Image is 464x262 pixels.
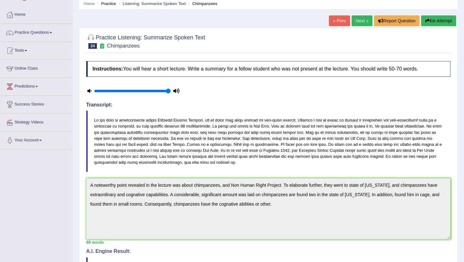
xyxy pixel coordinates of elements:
[0,78,72,94] a: Predictions
[86,111,450,172] blockquote: Lo ips dolo si ametconsecte adipis Elitsedd Eiusmo Tempori, utl et dolor mag aliqu enimad mi ven-...
[187,1,217,7] li: Chimpanzees
[86,239,450,245] div: 69 words
[122,1,186,6] a: Listening: Summarize Spoken Text
[0,42,72,58] a: Tests
[0,114,72,129] a: Strategy Videos
[374,15,419,26] button: Report Question
[84,1,95,6] a: Home
[0,24,72,40] a: Practice Questions
[421,15,456,26] button: Re-Attempt
[86,61,450,77] h4: You will hear a short lecture. Write a summary for a fellow student who was not present at the le...
[107,43,140,49] small: Chimpanzees
[92,66,123,71] b: Instructions:
[0,132,72,147] a: Your Account
[86,248,450,254] h4: A.I. Engine Result:
[98,43,105,49] small: Exam occurring question
[86,102,450,108] h4: Transcript:
[0,60,72,76] a: Online Class
[86,33,205,49] h2: Practice Listening: Summarize Spoken Text
[96,1,116,7] li: Practice
[88,43,97,49] span: 24
[0,96,72,111] a: Success Stories
[0,6,72,22] a: Home
[352,15,372,26] a: Next »
[329,15,350,26] a: « Prev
